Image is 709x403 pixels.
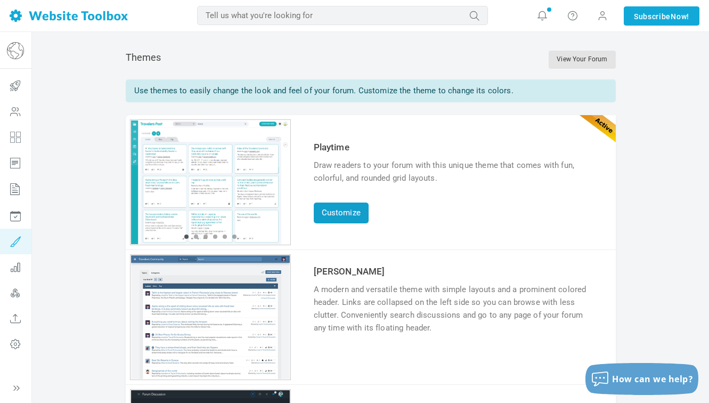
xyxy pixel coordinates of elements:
img: angela_thumb.jpg [131,255,290,379]
button: 1 of 2 [184,235,189,239]
a: Customize [314,203,369,223]
button: 5 of 2 [223,235,227,239]
button: 6 of 2 [232,235,237,239]
img: globe-icon.png [7,42,24,59]
input: Tell us what you're looking for [197,6,488,25]
button: 3 of 2 [203,235,208,239]
div: Draw readers to your forum with this unique theme that comes with fun, colorful, and rounded grid... [314,159,597,184]
button: How can we help? [585,363,698,395]
div: A modern and versatile theme with simple layouts and a prominent colored header. Links are collap... [314,283,597,334]
button: 2 of 2 [194,235,198,239]
div: Themes [126,51,616,69]
a: View Your Forum [549,51,615,69]
span: How can we help? [612,373,693,385]
button: 4 of 2 [213,235,217,239]
span: Now! [671,11,689,22]
a: SubscribeNow! [624,6,699,26]
div: Use themes to easily change the look and feel of your forum. Customize the theme to change its co... [126,79,616,102]
a: [PERSON_NAME] [314,266,385,277]
a: Preview theme [131,372,290,381]
td: Playtime [311,138,600,156]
